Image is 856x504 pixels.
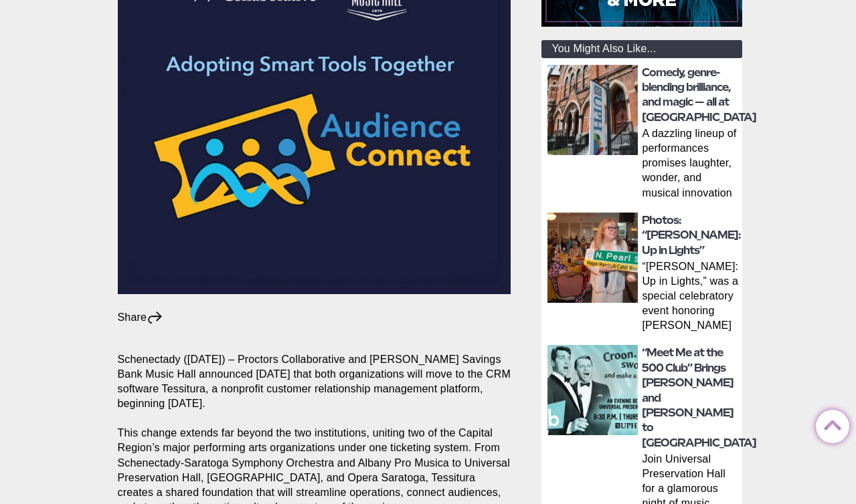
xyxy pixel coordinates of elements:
img: thumbnail: Photos: “Maggie: Up in Lights” [547,213,638,303]
p: “[PERSON_NAME]: Up in Lights,” was a special celebratory event honoring [PERSON_NAME] extraordina... [642,259,738,336]
a: Back to Top [816,410,843,437]
a: Comedy, genre-blending brilliance, and magic — all at [GEOGRAPHIC_DATA] [642,66,756,124]
a: Photos: “[PERSON_NAME]: Up in Lights” [642,214,741,257]
div: Share [118,310,164,325]
div: You Might Also Like... [541,40,742,58]
img: thumbnail: “Meet Me at the 500 Club” Brings Sinatra and Martin Vibes to Saratoga Springs [547,345,638,435]
p: A dazzling lineup of performances promises laughter, wonder, and musical innovation in [GEOGRAPHI... [642,126,738,203]
img: thumbnail: Comedy, genre-blending brilliance, and magic — all at Universal Preservation Hall [547,65,638,155]
a: “Meet Me at the 500 Club” Brings [PERSON_NAME] and [PERSON_NAME] to [GEOGRAPHIC_DATA] [642,346,756,449]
